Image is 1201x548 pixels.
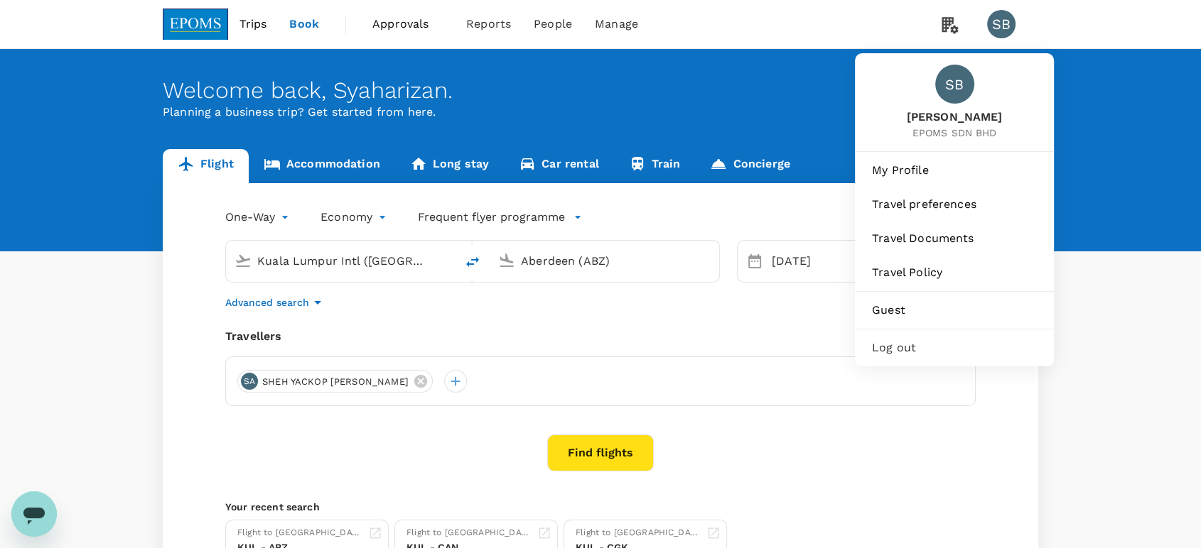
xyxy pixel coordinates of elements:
span: Travel preferences [872,196,1037,213]
a: Car rental [504,149,614,183]
a: Accommodation [249,149,395,183]
span: Approvals [372,16,443,33]
div: [DATE] [766,247,861,275]
a: Train [614,149,696,183]
a: My Profile [861,155,1048,186]
div: SB [935,65,974,104]
p: Your recent search [225,500,976,514]
button: Open [446,259,448,262]
div: Travellers [225,328,976,345]
button: delete [456,245,490,279]
button: Find flights [547,434,654,471]
div: SB [987,10,1016,38]
button: Advanced search [225,294,326,311]
span: Log out [872,339,1037,356]
iframe: Button to launch messaging window [11,491,57,537]
a: Travel preferences [861,189,1048,220]
div: One-Way [225,206,292,229]
p: Advanced search [225,295,309,309]
span: Manage [595,16,638,33]
div: Log out [861,332,1048,363]
span: Guest [872,302,1037,319]
div: SASHEH YACKOP [PERSON_NAME] [237,370,433,393]
span: Trips [239,16,267,33]
p: Frequent flyer programme [418,209,565,226]
div: SA [241,373,258,390]
input: Depart from [257,250,426,272]
a: Concierge [695,149,804,183]
a: Flight [163,149,249,183]
div: Welcome back , Syaharizan . [163,77,1038,104]
a: Travel Policy [861,257,1048,288]
div: Flight to [GEOGRAPHIC_DATA] [237,526,362,540]
span: Travel Documents [872,230,1037,247]
span: Book [289,16,319,33]
span: [PERSON_NAME] [907,109,1003,126]
span: SHEH YACKOP [PERSON_NAME] [254,375,417,389]
p: Planning a business trip? Get started from here. [163,104,1038,121]
span: Travel Policy [872,264,1037,281]
button: Open [709,259,712,262]
img: EPOMS SDN BHD [163,9,228,40]
span: Reports [466,16,511,33]
div: Flight to [GEOGRAPHIC_DATA] [576,526,701,540]
span: My Profile [872,162,1037,179]
button: Frequent flyer programme [418,209,582,226]
a: Long stay [395,149,504,183]
div: Economy [321,206,389,229]
div: Flight to [GEOGRAPHIC_DATA] [406,526,532,540]
span: People [534,16,572,33]
input: Going to [521,250,689,272]
a: Travel Documents [861,223,1048,254]
a: Guest [861,295,1048,326]
span: EPOMS SDN BHD [907,126,1003,140]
